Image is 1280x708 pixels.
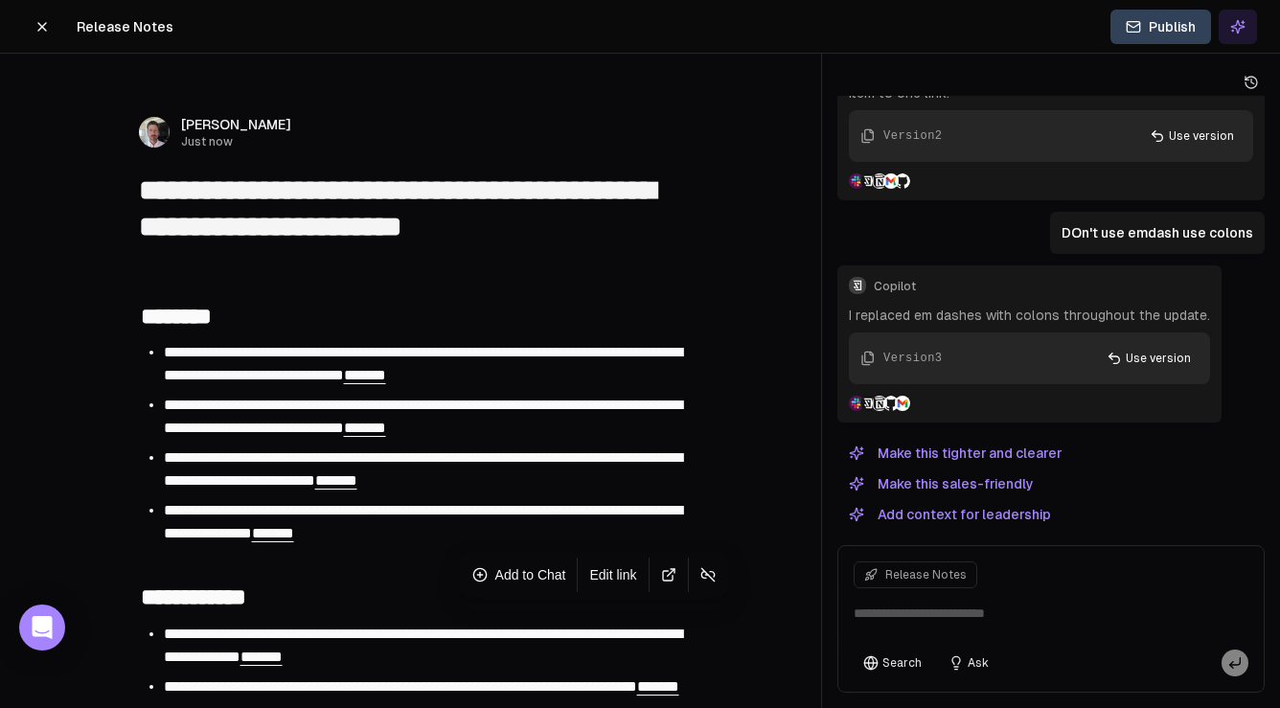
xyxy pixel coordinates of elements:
[181,134,291,149] span: Just now
[1095,344,1202,373] button: Use version
[860,396,876,411] img: Samepage
[883,173,899,189] img: Gmail
[895,396,910,411] img: Gmail
[872,396,887,411] img: Notion
[77,17,173,36] span: Release Notes
[1138,122,1246,150] button: Use version
[939,650,998,676] button: Ask
[495,565,566,584] span: Add to Chat
[854,650,931,676] button: Search
[653,561,684,588] a: Open link in a new tab
[139,117,170,148] img: _image
[895,173,910,189] img: GitHub
[837,472,1045,495] button: Make this sales-friendly
[1110,10,1211,44] button: Publish
[465,561,574,588] button: Add to Chat
[849,173,864,189] img: Slack
[849,396,864,411] img: Slack
[837,442,1073,465] button: Make this tighter and clearer
[181,115,291,134] span: [PERSON_NAME]
[849,306,1210,325] p: I replaced em dashes with colons throughout the update.
[883,396,899,411] img: GitHub
[837,503,1063,526] button: Add context for leadership
[874,279,1210,294] span: Copilot
[19,605,65,651] div: Open Intercom Messenger
[860,173,876,189] img: Samepage
[582,561,644,588] button: Edit link
[885,567,967,582] span: Release Notes
[872,173,887,189] img: Notion
[883,350,942,367] div: Version 3
[1062,223,1253,242] p: DOn't use emdash use colons
[883,127,942,145] div: Version 2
